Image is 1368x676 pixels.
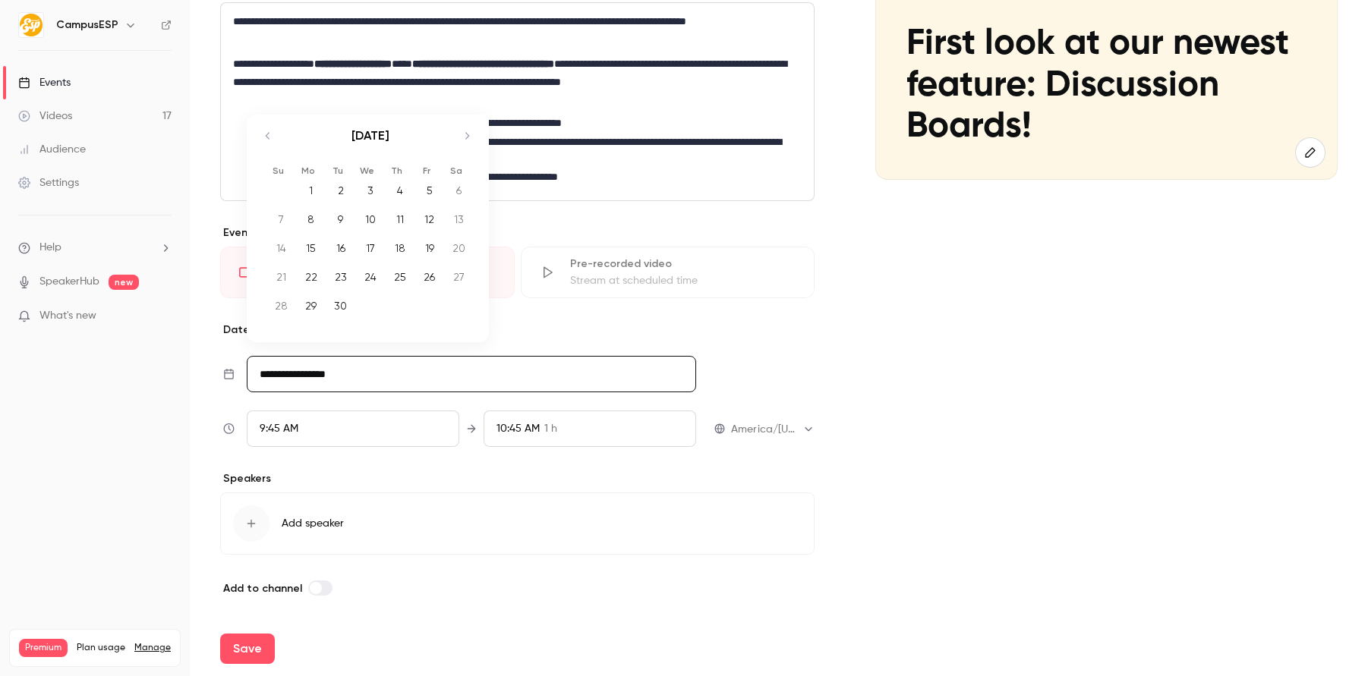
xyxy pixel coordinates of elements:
[18,142,86,157] div: Audience
[299,294,323,317] div: 29
[444,205,474,234] td: Saturday, September 13, 2025
[329,266,352,288] div: 23
[260,423,298,434] span: 9:45 AM
[423,165,430,176] small: Fr
[447,179,471,202] div: 6
[299,237,323,259] div: 15
[266,234,296,263] td: Sunday, September 14, 2025
[414,176,444,205] td: Friday, September 5, 2025
[544,421,557,437] span: 1 h
[296,291,326,320] td: Monday, September 29, 2025
[326,234,355,263] td: Tuesday, September 16, 2025
[329,208,352,231] div: 9
[521,247,815,298] div: Pre-recorded videoStream at scheduled time
[385,234,414,263] td: Thursday, September 18, 2025
[220,492,815,555] button: Add speaker
[444,234,474,263] td: Saturday, September 20, 2025
[444,176,474,205] td: Saturday, September 6, 2025
[329,294,352,317] div: 30
[385,176,414,205] td: Thursday, September 4, 2025
[731,422,815,437] div: America/[US_STATE]
[247,115,488,335] div: Calendar
[134,642,171,654] a: Manage
[299,179,323,202] div: 1
[358,237,382,259] div: 17
[220,471,815,486] p: Speakers
[351,128,389,143] strong: [DATE]
[355,205,385,234] td: Wednesday, September 10, 2025
[388,237,411,259] div: 18
[109,275,139,290] span: new
[220,225,815,241] p: Event type
[56,17,118,33] h6: CampusESP
[418,208,441,231] div: 12
[570,256,796,272] div: Pre-recorded video
[223,582,302,595] span: Add to channel
[326,291,355,320] td: Tuesday, September 30, 2025
[220,247,515,298] div: LiveGo live at scheduled time
[39,274,99,290] a: SpeakerHub
[444,263,474,291] td: Saturday, September 27, 2025
[447,237,471,259] div: 20
[18,75,71,90] div: Events
[418,266,441,288] div: 26
[39,240,61,256] span: Help
[358,208,382,231] div: 10
[388,208,411,231] div: 11
[270,237,293,259] div: 14
[906,24,1307,149] p: First look at our newest feature: Discussion Boards!
[418,237,441,259] div: 19
[282,516,344,531] span: Add speaker
[414,205,444,234] td: Friday, September 12, 2025
[496,423,540,434] span: 10:45 AM
[296,234,326,263] td: Monday, September 15, 2025
[39,308,96,324] span: What's new
[18,240,172,256] li: help-dropdown-opener
[301,165,315,176] small: Mo
[296,205,326,234] td: Monday, September 8, 2025
[333,165,343,176] small: Tu
[418,179,441,202] div: 5
[385,263,414,291] td: Thursday, September 25, 2025
[414,234,444,263] td: Friday, September 19, 2025
[77,642,125,654] span: Plan usage
[326,263,355,291] td: Tuesday, September 23, 2025
[270,208,293,231] div: 7
[247,356,696,392] input: Tue, Feb 17, 2026
[326,176,355,205] td: Tuesday, September 2, 2025
[18,108,72,124] div: Videos
[329,237,352,259] div: 16
[329,179,352,202] div: 2
[220,322,815,338] p: Date and time
[296,176,326,205] td: Monday, September 1, 2025
[19,13,43,37] img: CampusESP
[247,410,459,447] div: From
[447,208,471,231] div: 13
[355,263,385,291] td: Wednesday, September 24, 2025
[414,263,444,291] td: Friday, September 26, 2025
[266,291,296,320] td: Sunday, September 28, 2025
[220,634,275,664] button: Save
[360,165,374,176] small: We
[355,176,385,205] td: Wednesday, September 3, 2025
[299,208,323,231] div: 8
[358,266,382,288] div: 24
[388,179,411,202] div: 4
[270,266,293,288] div: 21
[388,266,411,288] div: 25
[326,205,355,234] td: Tuesday, September 9, 2025
[296,263,326,291] td: Monday, September 22, 2025
[273,165,284,176] small: Su
[220,2,815,201] section: description
[221,3,814,200] div: editor
[266,263,296,291] td: Sunday, September 21, 2025
[266,205,296,234] td: Sunday, September 7, 2025
[270,294,293,317] div: 28
[19,639,68,657] span: Premium
[391,165,402,176] small: Th
[447,266,471,288] div: 27
[18,175,79,190] div: Settings
[570,273,796,288] div: Stream at scheduled time
[299,266,323,288] div: 22
[355,234,385,263] td: Wednesday, September 17, 2025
